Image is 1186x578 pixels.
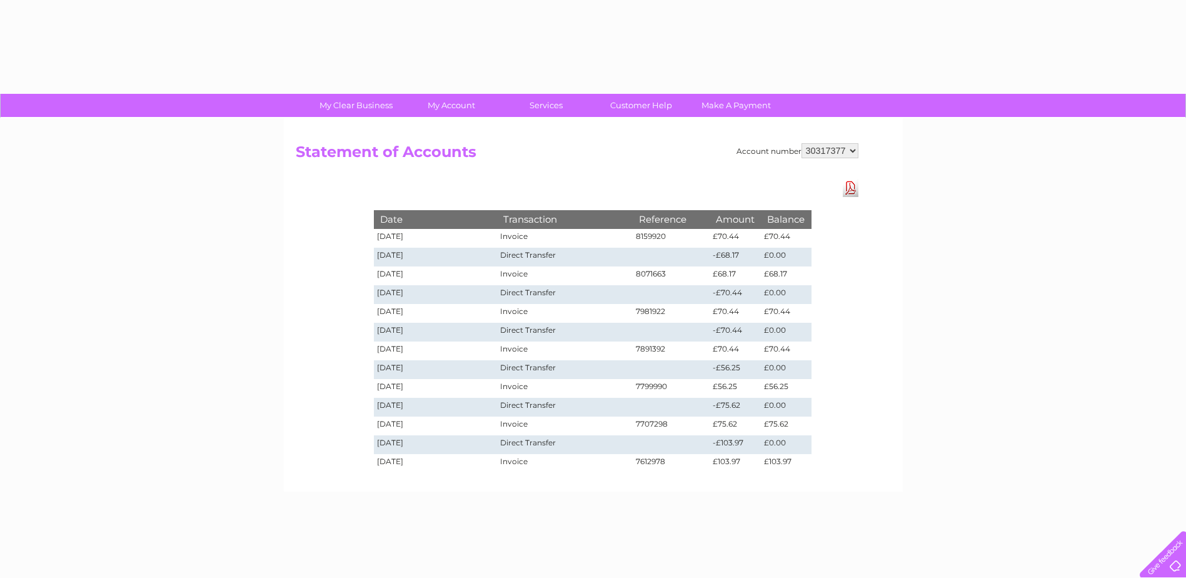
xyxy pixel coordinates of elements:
[497,229,632,248] td: Invoice
[710,210,761,228] th: Amount
[497,323,632,342] td: Direct Transfer
[761,229,811,248] td: £70.44
[374,304,498,323] td: [DATE]
[400,94,503,117] a: My Account
[633,454,710,473] td: 7612978
[374,454,498,473] td: [DATE]
[761,379,811,398] td: £56.25
[761,248,811,266] td: £0.00
[761,323,811,342] td: £0.00
[761,417,811,435] td: £75.62
[761,285,811,304] td: £0.00
[497,417,632,435] td: Invoice
[497,304,632,323] td: Invoice
[633,342,710,360] td: 7891392
[710,342,761,360] td: £70.44
[843,179,858,197] a: Download Pdf
[497,379,632,398] td: Invoice
[761,266,811,285] td: £68.17
[497,285,632,304] td: Direct Transfer
[374,379,498,398] td: [DATE]
[590,94,693,117] a: Customer Help
[633,229,710,248] td: 8159920
[710,285,761,304] td: -£70.44
[710,454,761,473] td: £103.97
[497,435,632,454] td: Direct Transfer
[761,304,811,323] td: £70.44
[633,417,710,435] td: 7707298
[304,94,408,117] a: My Clear Business
[633,304,710,323] td: 7981922
[633,210,710,228] th: Reference
[633,379,710,398] td: 7799990
[710,266,761,285] td: £68.17
[374,417,498,435] td: [DATE]
[495,94,598,117] a: Services
[761,435,811,454] td: £0.00
[374,323,498,342] td: [DATE]
[736,143,858,158] div: Account number
[710,435,761,454] td: -£103.97
[497,398,632,417] td: Direct Transfer
[374,360,498,379] td: [DATE]
[497,248,632,266] td: Direct Transfer
[374,435,498,454] td: [DATE]
[374,229,498,248] td: [DATE]
[374,248,498,266] td: [DATE]
[497,266,632,285] td: Invoice
[710,398,761,417] td: -£75.62
[761,360,811,379] td: £0.00
[710,248,761,266] td: -£68.17
[497,210,632,228] th: Transaction
[374,342,498,360] td: [DATE]
[497,360,632,379] td: Direct Transfer
[374,266,498,285] td: [DATE]
[761,210,811,228] th: Balance
[685,94,788,117] a: Make A Payment
[296,143,858,167] h2: Statement of Accounts
[374,285,498,304] td: [DATE]
[497,454,632,473] td: Invoice
[497,342,632,360] td: Invoice
[761,454,811,473] td: £103.97
[710,323,761,342] td: -£70.44
[710,304,761,323] td: £70.44
[761,398,811,417] td: £0.00
[710,379,761,398] td: £56.25
[633,266,710,285] td: 8071663
[761,342,811,360] td: £70.44
[710,417,761,435] td: £75.62
[374,210,498,228] th: Date
[710,229,761,248] td: £70.44
[374,398,498,417] td: [DATE]
[710,360,761,379] td: -£56.25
